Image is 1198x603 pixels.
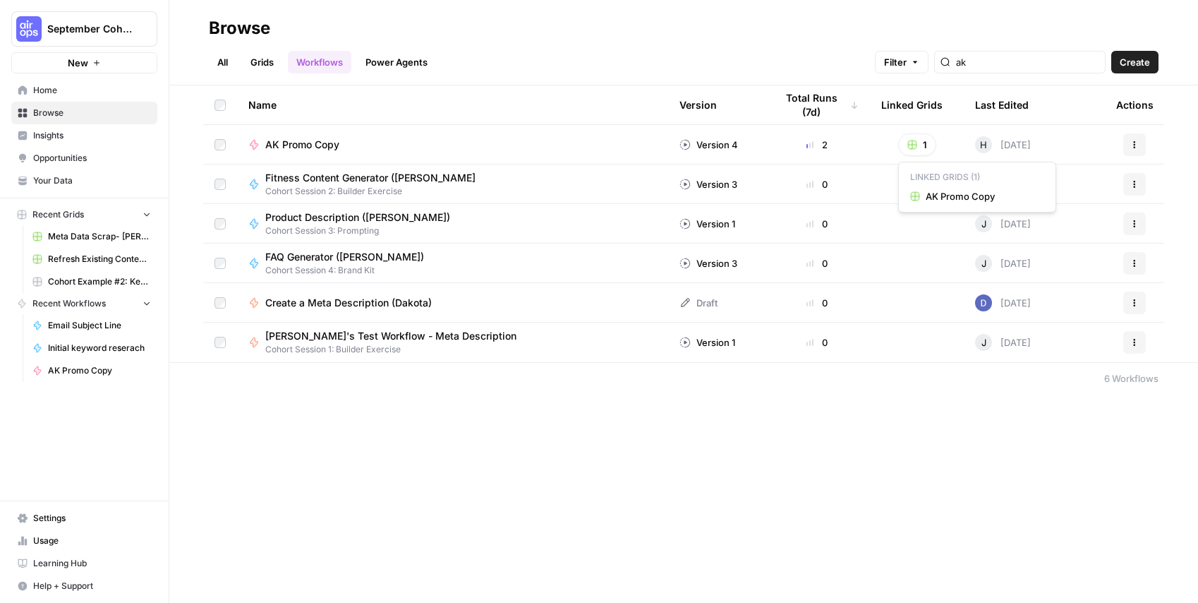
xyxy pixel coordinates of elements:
span: Settings [33,512,151,525]
span: Initial keyword reserach [48,342,151,354]
a: Product Description ([PERSON_NAME])Cohort Session 3: Prompting [248,210,657,237]
a: [PERSON_NAME]'s Test Workflow - Meta DescriptionCohort Session 1: Builder Exercise [248,329,657,356]
a: Workflows [288,51,351,73]
a: Email Subject Line [26,314,157,337]
a: Browse [11,102,157,124]
span: Home [33,84,151,97]
button: Help + Support [11,575,157,597]
div: 0 [775,256,859,270]
a: AK Promo Copy [248,138,657,152]
span: Insights [33,129,151,142]
span: AK Promo Copy [265,138,339,152]
img: September Cohort Logo [16,16,42,42]
button: Recent Grids [11,204,157,225]
a: Learning Hub [11,552,157,575]
a: Create a Meta Description (Dakota) [248,296,657,310]
span: Create a Meta Description (Dakota) [265,296,432,310]
span: Fitness Content Generator ([PERSON_NAME] [265,171,476,185]
div: [DATE] [975,136,1031,153]
button: Create [1111,51,1158,73]
a: Fitness Content Generator ([PERSON_NAME]Cohort Session 2: Builder Exercise [248,171,657,198]
div: Version [679,85,717,124]
div: Last Edited [975,85,1029,124]
a: Home [11,79,157,102]
a: All [209,51,236,73]
a: Meta Data Scrap- [PERSON_NAME] [26,225,157,248]
span: Refresh Existing Content (2) [48,253,151,265]
span: Product Description ([PERSON_NAME]) [265,210,450,225]
button: Recent Workflows [11,293,157,314]
span: Usage [33,535,151,547]
button: Filter [875,51,928,73]
span: Your Data [33,174,151,187]
div: 1 [898,162,1056,213]
span: AK Promo Copy [48,364,151,377]
span: Cohort Session 2: Builder Exercise [265,185,487,198]
span: H [980,138,987,152]
span: [PERSON_NAME]'s Test Workflow - Meta Description [265,329,516,343]
a: Opportunities [11,147,157,169]
button: Workspace: September Cohort [11,11,157,47]
div: [DATE] [975,294,1031,311]
div: Name [248,85,657,124]
a: Refresh Existing Content (2) [26,248,157,270]
div: Browse [209,17,270,40]
a: Your Data [11,169,157,192]
div: 0 [775,177,859,191]
div: Draft [679,296,718,310]
span: Cohort Session 3: Prompting [265,225,461,237]
div: [DATE] [975,334,1031,351]
button: New [11,52,157,73]
div: Linked Grids [881,85,943,124]
input: Search [956,55,1099,69]
a: Grids [242,51,282,73]
span: Opportunities [33,152,151,165]
p: Linked Grids (1) [904,168,1050,186]
span: Recent Workflows [32,297,106,310]
div: Version 1 [679,217,735,231]
span: FAQ Generator ([PERSON_NAME]) [265,250,424,264]
div: 0 [775,217,859,231]
span: Cohort Session 1: Builder Exercise [265,343,528,356]
div: Actions [1116,85,1154,124]
span: Cohort Example #2: Keyword -> Outline -> Article (Hibaaq A) [48,275,151,288]
span: Browse [33,107,151,119]
div: 2 [775,138,859,152]
img: oynt3kinlmekmaa1z2gxuuo0y08d [975,294,992,311]
div: Version 3 [679,177,737,191]
div: 0 [775,335,859,350]
a: Initial keyword reserach [26,337,157,359]
div: Version 4 [679,138,738,152]
span: AK Promo Copy [926,189,1039,203]
span: Recent Grids [32,208,84,221]
a: Cohort Example #2: Keyword -> Outline -> Article (Hibaaq A) [26,270,157,293]
span: J [981,256,986,270]
div: 0 [775,296,859,310]
span: September Cohort [47,22,133,36]
div: Total Runs (7d) [775,85,859,124]
span: Email Subject Line [48,319,151,332]
span: Help + Support [33,580,151,592]
a: Insights [11,124,157,147]
button: 1 [898,133,936,156]
span: Filter [884,55,907,69]
a: AK Promo Copy [26,359,157,382]
a: Power Agents [357,51,436,73]
div: [DATE] [975,255,1031,272]
div: Version 3 [679,256,737,270]
div: 6 Workflows [1104,371,1158,386]
a: FAQ Generator ([PERSON_NAME])Cohort Session 4: Brand Kit [248,250,657,277]
span: J [981,217,986,231]
span: Learning Hub [33,557,151,570]
div: Version 1 [679,335,735,350]
div: [DATE] [975,215,1031,232]
a: Usage [11,530,157,552]
span: Cohort Session 4: Brand Kit [265,264,435,277]
a: Settings [11,507,157,530]
span: Meta Data Scrap- [PERSON_NAME] [48,230,151,243]
span: New [68,56,88,70]
span: Create [1120,55,1150,69]
span: J [981,335,986,350]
